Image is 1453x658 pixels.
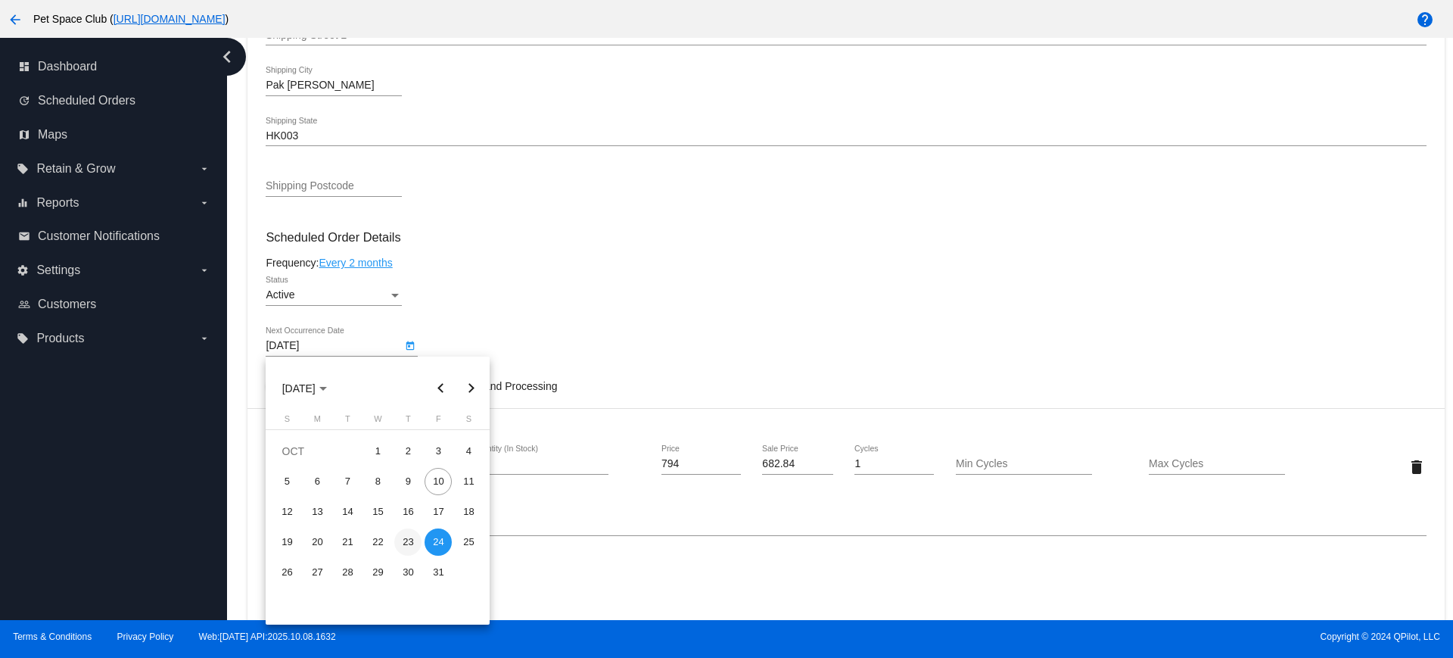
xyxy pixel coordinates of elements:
[423,414,453,429] th: Friday
[332,527,362,557] td: October 21, 2025
[394,438,422,465] div: 2
[303,559,331,586] div: 27
[362,527,393,557] td: October 22, 2025
[423,436,453,466] td: October 3, 2025
[364,438,391,465] div: 1
[455,468,482,495] div: 11
[364,559,391,586] div: 29
[394,529,422,556] div: 23
[362,497,393,527] td: October 15, 2025
[453,527,484,557] td: October 25, 2025
[362,466,393,497] td: October 8, 2025
[302,557,332,588] td: October 27, 2025
[364,529,391,556] div: 22
[272,436,362,466] td: OCT
[272,414,302,429] th: Sunday
[394,498,422,525] div: 16
[393,527,423,557] td: October 23, 2025
[423,527,453,557] td: October 24, 2025
[332,557,362,588] td: October 28, 2025
[393,497,423,527] td: October 16, 2025
[334,559,361,586] div: 28
[423,557,453,588] td: October 31, 2025
[332,497,362,527] td: October 14, 2025
[364,468,391,495] div: 8
[273,468,300,495] div: 5
[423,466,453,497] td: October 10, 2025
[332,466,362,497] td: October 7, 2025
[393,414,423,429] th: Thursday
[332,414,362,429] th: Tuesday
[453,497,484,527] td: October 18, 2025
[364,498,391,525] div: 15
[455,438,482,465] div: 4
[425,438,452,465] div: 3
[455,498,482,525] div: 18
[273,498,300,525] div: 12
[334,529,361,556] div: 21
[272,557,302,588] td: October 26, 2025
[456,373,486,404] button: Next month
[394,468,422,495] div: 9
[302,466,332,497] td: October 6, 2025
[272,527,302,557] td: October 19, 2025
[302,497,332,527] td: October 13, 2025
[303,468,331,495] div: 6
[394,559,422,586] div: 30
[362,414,393,429] th: Wednesday
[455,529,482,556] div: 25
[425,468,452,495] div: 10
[425,373,456,404] button: Previous month
[362,436,393,466] td: October 1, 2025
[282,382,327,394] span: [DATE]
[425,498,452,525] div: 17
[334,498,361,525] div: 14
[302,414,332,429] th: Monday
[453,436,484,466] td: October 4, 2025
[362,557,393,588] td: October 29, 2025
[273,559,300,586] div: 26
[302,527,332,557] td: October 20, 2025
[393,436,423,466] td: October 2, 2025
[393,466,423,497] td: October 9, 2025
[272,497,302,527] td: October 12, 2025
[270,373,339,404] button: Choose month and year
[272,466,302,497] td: October 5, 2025
[425,529,452,556] div: 24
[453,414,484,429] th: Saturday
[334,468,361,495] div: 7
[453,466,484,497] td: October 11, 2025
[425,559,452,586] div: 31
[393,557,423,588] td: October 30, 2025
[303,529,331,556] div: 20
[423,497,453,527] td: October 17, 2025
[273,529,300,556] div: 19
[303,498,331,525] div: 13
